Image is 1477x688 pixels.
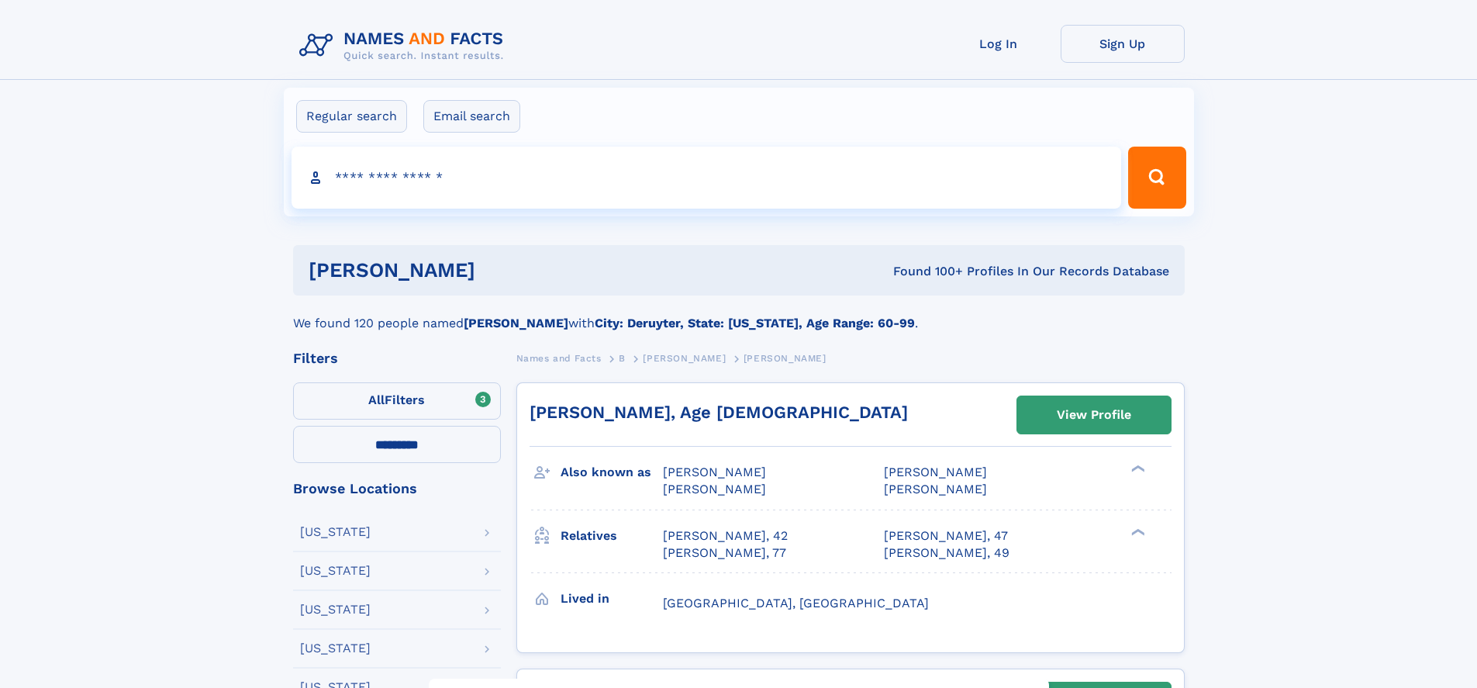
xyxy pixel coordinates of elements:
[619,353,626,364] span: B
[300,603,371,616] div: [US_STATE]
[293,482,501,496] div: Browse Locations
[530,403,908,422] a: [PERSON_NAME], Age [DEMOGRAPHIC_DATA]
[368,392,385,407] span: All
[937,25,1061,63] a: Log In
[684,263,1169,280] div: Found 100+ Profiles In Our Records Database
[292,147,1122,209] input: search input
[663,596,929,610] span: [GEOGRAPHIC_DATA], [GEOGRAPHIC_DATA]
[1127,464,1146,474] div: ❯
[293,382,501,420] label: Filters
[293,351,501,365] div: Filters
[619,348,626,368] a: B
[293,25,516,67] img: Logo Names and Facts
[744,353,826,364] span: [PERSON_NAME]
[1017,396,1171,434] a: View Profile
[884,482,987,496] span: [PERSON_NAME]
[884,527,1008,545] a: [PERSON_NAME], 47
[561,523,663,549] h3: Relatives
[293,296,1185,333] div: We found 120 people named with .
[300,642,371,655] div: [US_STATE]
[663,545,786,562] a: [PERSON_NAME], 77
[663,465,766,479] span: [PERSON_NAME]
[561,459,663,486] h3: Also known as
[309,261,685,280] h1: [PERSON_NAME]
[300,526,371,538] div: [US_STATE]
[1127,527,1146,537] div: ❯
[296,100,407,133] label: Regular search
[561,586,663,612] h3: Lived in
[1057,397,1131,433] div: View Profile
[663,482,766,496] span: [PERSON_NAME]
[423,100,520,133] label: Email search
[663,527,788,545] a: [PERSON_NAME], 42
[595,316,915,330] b: City: Deruyter, State: [US_STATE], Age Range: 60-99
[1128,147,1185,209] button: Search Button
[300,565,371,577] div: [US_STATE]
[464,316,568,330] b: [PERSON_NAME]
[643,348,726,368] a: [PERSON_NAME]
[643,353,726,364] span: [PERSON_NAME]
[884,545,1009,562] a: [PERSON_NAME], 49
[884,465,987,479] span: [PERSON_NAME]
[1061,25,1185,63] a: Sign Up
[516,348,602,368] a: Names and Facts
